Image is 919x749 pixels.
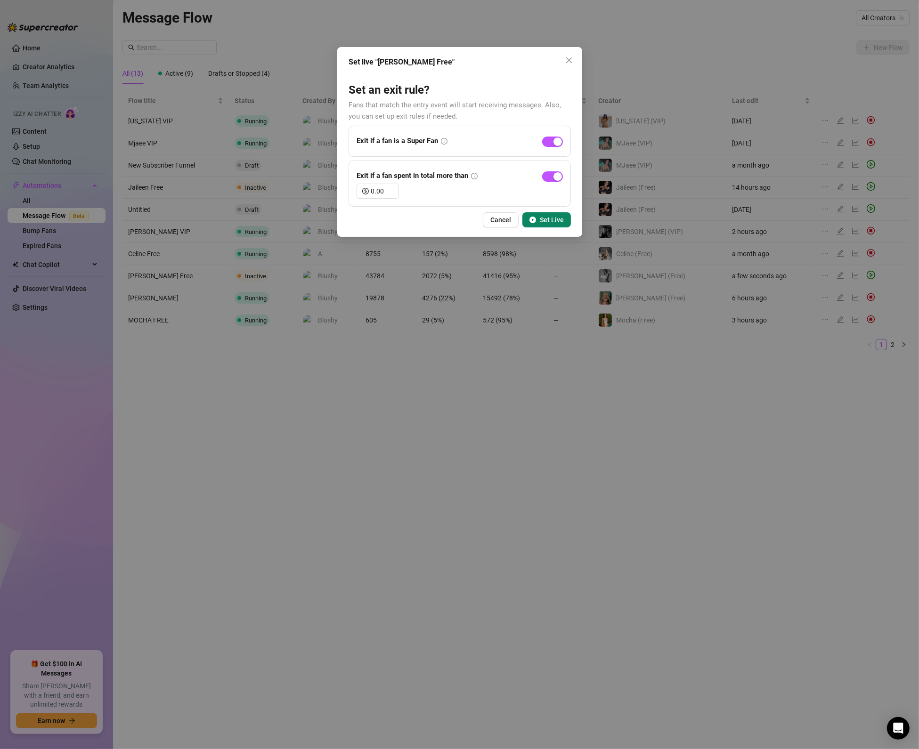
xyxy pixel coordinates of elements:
div: Open Intercom Messenger [887,717,910,740]
button: Set Live [522,212,571,227]
span: info-circle [471,173,478,179]
h3: Set an exit rule? [349,83,571,98]
span: Set Live [540,216,564,224]
span: close [565,56,573,64]
span: info-circle [441,138,447,145]
span: Cancel [490,216,511,224]
span: play-circle [529,217,536,223]
span: Fans that match the entry event will start receiving messages. Also, you can set up exit rules if... [349,101,561,121]
span: Close [561,56,577,64]
strong: Exit if a fan spent in total more than [357,171,468,180]
button: Cancel [483,212,519,227]
button: Close [561,53,577,68]
strong: Exit if a fan is a Super Fan [357,137,438,145]
div: Set live "[PERSON_NAME] Free" [349,56,571,68]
